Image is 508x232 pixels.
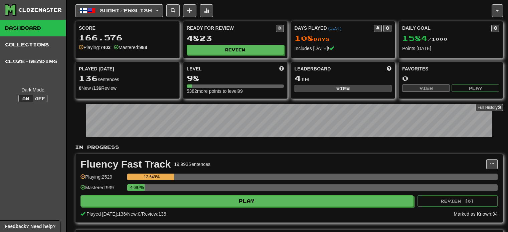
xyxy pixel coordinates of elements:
[80,174,124,185] div: Playing: 2529
[80,195,413,207] button: Play
[187,25,276,31] div: Ready for Review
[452,84,499,92] button: Play
[75,4,163,17] button: Suomi/English
[295,85,392,92] button: View
[454,211,498,217] div: Marked as Known: 94
[79,65,114,72] span: Played [DATE]
[18,7,62,13] div: Clozemaster
[139,45,147,50] strong: 988
[5,223,55,230] span: Open feedback widget
[94,85,101,91] strong: 136
[33,95,47,102] button: Off
[79,44,111,51] div: Playing:
[402,74,499,82] div: 0
[166,4,180,17] button: Search sentences
[387,65,391,72] span: This week in points, UTC
[79,33,176,42] div: 166.576
[141,211,142,217] span: /
[129,184,145,191] div: 4.697%
[174,161,210,168] div: 19.993 Sentences
[79,85,176,91] div: New / Review
[79,25,176,31] div: Score
[100,8,152,13] span: Suomi / English
[5,86,61,93] div: Dark Mode
[295,33,314,43] span: 108
[79,85,81,91] strong: 0
[476,104,503,111] a: Full History
[18,95,33,102] button: On
[100,45,111,50] strong: 7403
[295,25,374,31] div: Days Played
[187,45,284,55] button: Review
[402,65,499,72] div: Favorites
[187,88,284,94] div: 5382 more points to level 99
[295,34,392,43] div: Day s
[75,144,503,151] p: In Progress
[295,65,331,72] span: Leaderboard
[402,45,499,52] div: Points [DATE]
[187,65,202,72] span: Level
[187,34,284,42] div: 4823
[279,65,284,72] span: Score more points to level up
[402,25,491,32] div: Daily Goal
[79,73,98,83] span: 136
[127,211,141,217] span: New: 0
[402,84,450,92] button: View
[187,74,284,82] div: 98
[114,44,147,51] div: Mastered:
[87,211,126,217] span: Played [DATE]: 136
[142,211,166,217] span: Review: 136
[183,4,196,17] button: Add sentence to collection
[126,211,127,217] span: /
[402,33,428,43] span: 1584
[295,45,392,52] div: Includes [DATE]!
[295,73,301,83] span: 4
[200,4,213,17] button: More stats
[79,74,176,83] div: sentences
[80,159,171,169] div: Fluency Fast Track
[402,36,448,42] span: / 1000
[129,174,174,180] div: 12.649%
[295,74,392,83] div: th
[80,184,124,195] div: Mastered: 939
[328,26,341,31] a: (CEST)
[417,195,498,207] button: Review (0)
